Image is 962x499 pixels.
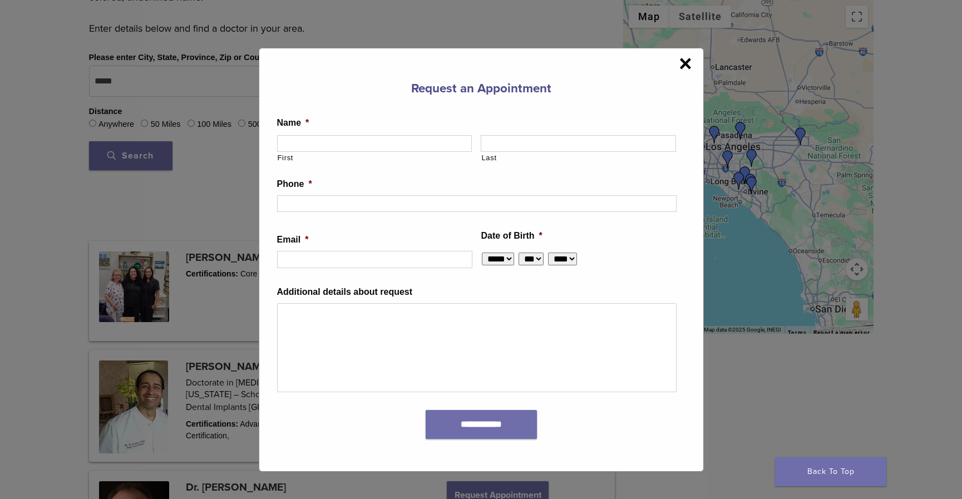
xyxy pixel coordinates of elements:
label: Name [277,117,309,129]
label: Email [277,234,309,246]
a: Back To Top [775,457,886,486]
label: Date of Birth [481,230,542,242]
label: Phone [277,179,312,190]
label: First [278,152,472,164]
h3: Request an Appointment [277,75,685,102]
label: Last [481,152,676,164]
span: × [679,52,692,75]
label: Additional details about request [277,286,413,298]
